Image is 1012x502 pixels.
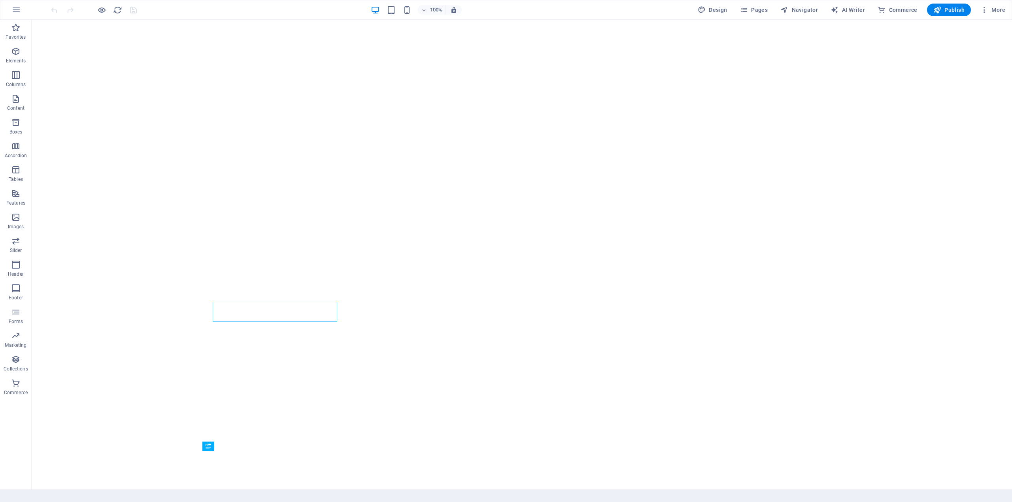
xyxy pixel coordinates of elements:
button: 100% [418,5,446,15]
button: reload [113,5,122,15]
p: Header [8,271,24,277]
i: On resize automatically adjust zoom level to fit chosen device. [450,6,457,13]
button: Click here to leave preview mode and continue editing [97,5,106,15]
button: Design [695,4,731,16]
button: Commerce [874,4,921,16]
p: Images [8,224,24,230]
button: Pages [737,4,771,16]
span: Pages [740,6,768,14]
span: Publish [933,6,965,14]
p: Favorites [6,34,26,40]
p: Accordion [5,152,27,159]
p: Boxes [9,129,23,135]
p: Forms [9,318,23,325]
p: Tables [9,176,23,182]
div: Design (Ctrl+Alt+Y) [695,4,731,16]
p: Marketing [5,342,26,348]
h6: 100% [430,5,442,15]
p: Features [6,200,25,206]
span: Commerce [878,6,918,14]
p: Content [7,105,25,111]
p: Footer [9,295,23,301]
button: AI Writer [827,4,868,16]
button: Navigator [777,4,821,16]
button: More [977,4,1008,16]
span: Design [698,6,727,14]
p: Slider [10,247,22,254]
button: Publish [927,4,971,16]
span: More [980,6,1005,14]
p: Columns [6,81,26,88]
p: Commerce [4,389,28,396]
p: Collections [4,366,28,372]
span: AI Writer [831,6,865,14]
p: Elements [6,58,26,64]
i: Reload page [113,6,122,15]
span: Navigator [780,6,818,14]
